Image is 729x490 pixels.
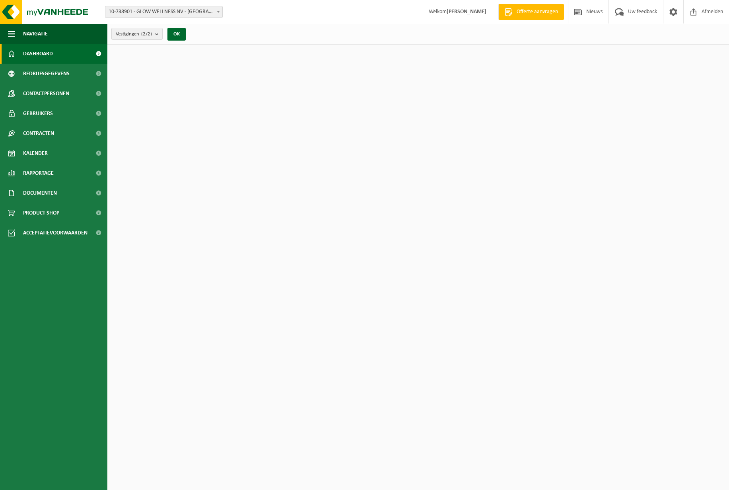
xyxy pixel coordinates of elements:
[23,44,53,64] span: Dashboard
[23,84,69,103] span: Contactpersonen
[23,24,48,44] span: Navigatie
[141,31,152,37] count: (2/2)
[23,223,87,243] span: Acceptatievoorwaarden
[105,6,222,18] span: 10-738901 - GLOW WELLNESS NV - KORTRIJK
[447,9,486,15] strong: [PERSON_NAME]
[23,163,54,183] span: Rapportage
[23,203,59,223] span: Product Shop
[111,28,163,40] button: Vestigingen(2/2)
[515,8,560,16] span: Offerte aanvragen
[498,4,564,20] a: Offerte aanvragen
[23,183,57,203] span: Documenten
[116,28,152,40] span: Vestigingen
[105,6,223,18] span: 10-738901 - GLOW WELLNESS NV - KORTRIJK
[23,64,70,84] span: Bedrijfsgegevens
[23,143,48,163] span: Kalender
[167,28,186,41] button: OK
[23,123,54,143] span: Contracten
[23,103,53,123] span: Gebruikers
